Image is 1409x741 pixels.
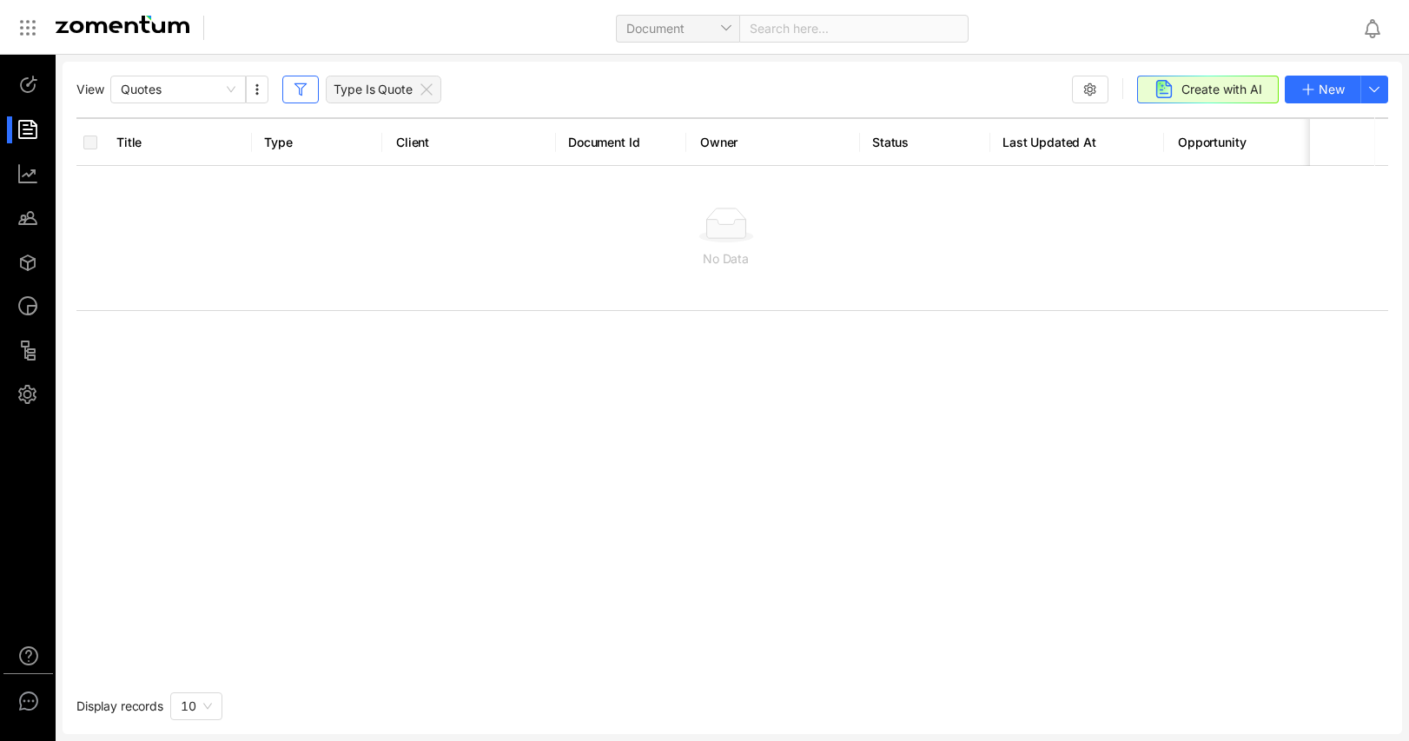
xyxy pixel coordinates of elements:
span: Type [264,134,361,151]
span: New [1319,80,1345,99]
th: Owner [686,117,860,166]
span: View [76,81,103,98]
button: New [1285,76,1361,103]
span: Status [872,134,969,151]
span: Display records [76,698,163,713]
span: Create with AI [1181,80,1262,99]
th: Client [382,117,556,166]
div: Notifications [1362,8,1397,48]
span: Type Is Quote [334,81,412,98]
div: No Data [90,249,1361,268]
span: Last Updated At [1002,134,1142,151]
span: Document [626,16,730,42]
span: 10 [181,698,196,713]
button: Create with AI [1137,76,1279,103]
span: Quotes [121,76,235,103]
span: Document Id [568,134,665,151]
span: Title [116,134,230,151]
img: Zomentum Logo [56,16,189,33]
th: Opportunity [1164,117,1338,166]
